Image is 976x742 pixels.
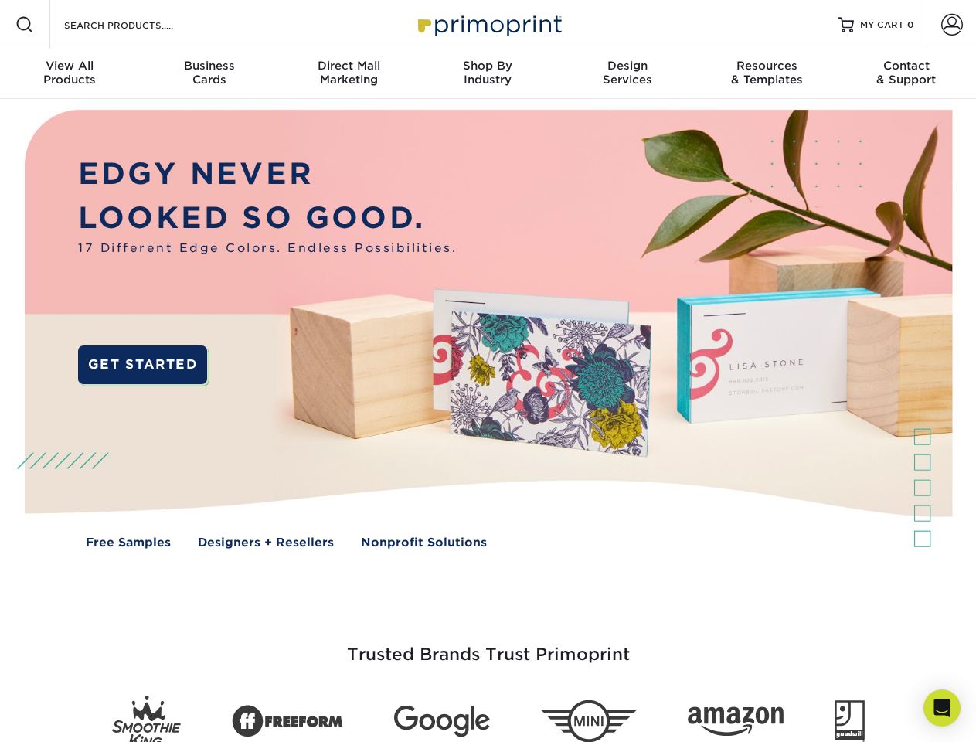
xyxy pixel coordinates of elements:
span: Shop By [418,59,557,73]
div: Industry [418,59,557,87]
span: MY CART [860,19,904,32]
span: 17 Different Edge Colors. Endless Possibilities. [78,240,457,257]
span: Resources [697,59,836,73]
p: EDGY NEVER [78,152,457,196]
a: Nonprofit Solutions [361,534,487,552]
a: Contact& Support [837,49,976,99]
a: Shop ByIndustry [418,49,557,99]
span: Direct Mail [279,59,418,73]
div: Services [558,59,697,87]
div: Cards [139,59,278,87]
img: Amazon [688,707,784,737]
a: Direct MailMarketing [279,49,418,99]
a: GET STARTED [78,345,207,384]
span: Design [558,59,697,73]
img: Goodwill [835,700,865,742]
h3: Trusted Brands Trust Primoprint [36,608,940,683]
span: Business [139,59,278,73]
img: Primoprint [411,8,566,41]
span: 0 [907,19,914,30]
img: Google [394,706,490,737]
a: BusinessCards [139,49,278,99]
div: Marketing [279,59,418,87]
span: Contact [837,59,976,73]
a: Resources& Templates [697,49,836,99]
a: Designers + Resellers [198,534,334,552]
input: SEARCH PRODUCTS..... [63,15,213,34]
div: & Templates [697,59,836,87]
a: Free Samples [86,534,171,552]
div: & Support [837,59,976,87]
a: DesignServices [558,49,697,99]
div: Open Intercom Messenger [923,689,961,727]
p: LOOKED SO GOOD. [78,196,457,240]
